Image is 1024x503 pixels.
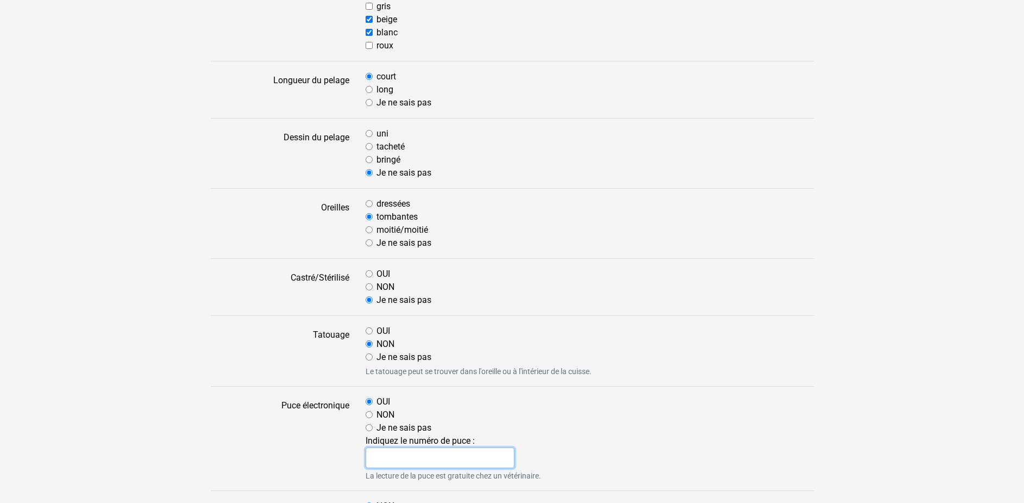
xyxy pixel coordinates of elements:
[366,213,373,220] input: tombantes
[203,395,357,482] label: Puce électronique
[376,237,431,250] label: Je ne sais pas
[376,351,431,364] label: Je ne sais pas
[376,197,410,210] label: dressées
[376,408,394,421] label: NON
[376,210,418,223] label: tombantes
[366,86,373,93] input: long
[376,13,397,26] label: beige
[376,421,431,434] label: Je ne sais pas
[366,366,814,377] small: Le tatouage peut se trouver dans l'oreille ou à l'intérieur de la cuisse.
[376,338,394,351] label: NON
[366,470,814,482] small: La lecture de la puce est gratuite chez un vétérinaire.
[366,130,373,137] input: uni
[376,395,390,408] label: OUI
[376,127,388,140] label: uni
[376,325,390,338] label: OUI
[376,268,390,281] label: OUI
[376,166,431,179] label: Je ne sais pas
[366,327,373,334] input: OUI
[376,281,394,294] label: NON
[366,169,373,176] input: Je ne sais pas
[366,99,373,106] input: Je ne sais pas
[366,143,373,150] input: tacheté
[376,83,393,96] label: long
[366,296,373,303] input: Je ne sais pas
[366,73,373,80] input: court
[366,270,373,277] input: OUI
[376,153,400,166] label: bringé
[366,411,373,418] input: NON
[366,353,373,361] input: Je ne sais pas
[366,436,814,468] span: Indiquez le numéro de puce :
[366,340,373,347] input: NON
[376,294,431,307] label: Je ne sais pas
[366,239,373,246] input: Je ne sais pas
[203,325,357,377] label: Tatouage
[376,26,398,39] label: blanc
[366,424,373,431] input: Je ne sais pas
[203,127,357,179] label: Dessin du pelage
[203,268,357,307] label: Castré/Stérilisé
[376,70,396,83] label: court
[203,197,357,250] label: Oreilles
[366,200,373,207] input: dressées
[203,70,357,109] label: Longueur du pelage
[366,156,373,163] input: bringé
[366,226,373,233] input: moitié/moitié
[366,398,373,405] input: OUI
[366,283,373,290] input: NON
[376,140,405,153] label: tacheté
[376,223,428,237] label: moitié/moitié
[376,96,431,109] label: Je ne sais pas
[376,39,393,52] label: roux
